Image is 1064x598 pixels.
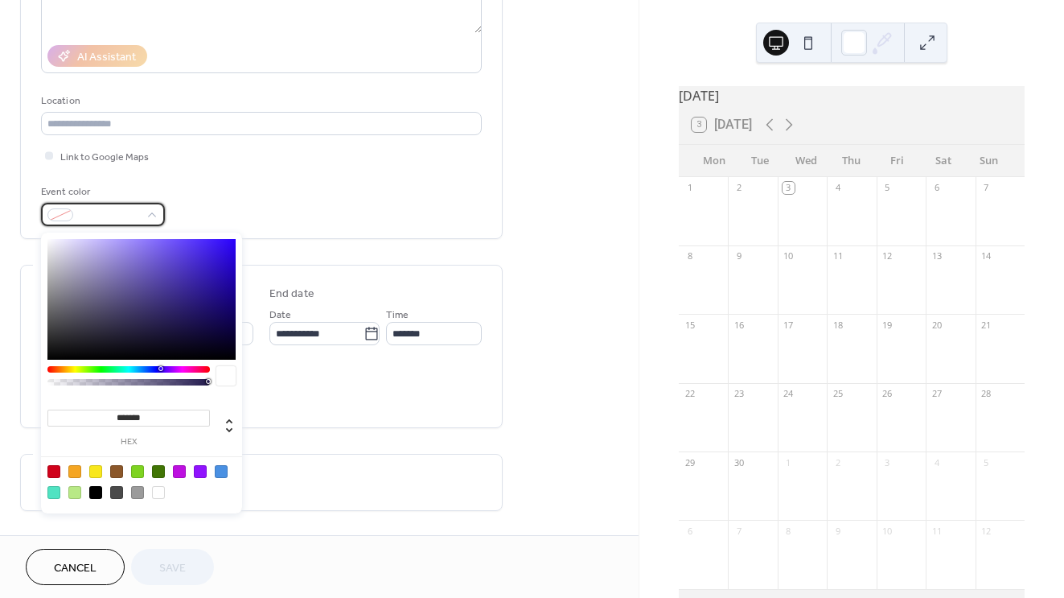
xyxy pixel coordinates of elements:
[783,182,795,194] div: 3
[684,456,696,468] div: 29
[783,145,829,177] div: Wed
[966,145,1012,177] div: Sun
[733,525,745,537] div: 7
[131,465,144,478] div: #7ED321
[684,250,696,262] div: 8
[874,145,920,177] div: Fri
[173,465,186,478] div: #BD10E0
[152,465,165,478] div: #417505
[828,145,874,177] div: Thu
[980,525,992,537] div: 12
[881,456,894,468] div: 3
[692,145,737,177] div: Mon
[783,456,795,468] div: 1
[980,319,992,331] div: 21
[41,184,162,200] div: Event color
[26,549,125,585] button: Cancel
[881,250,894,262] div: 12
[215,465,228,478] div: #4A90E2
[131,486,144,499] div: #9B9B9B
[832,525,844,537] div: 9
[60,149,149,166] span: Link to Google Maps
[684,388,696,400] div: 22
[733,182,745,194] div: 2
[783,250,795,262] div: 10
[832,319,844,331] div: 18
[47,486,60,499] div: #50E3C2
[41,530,104,547] span: Event image
[980,388,992,400] div: 28
[832,250,844,262] div: 11
[54,560,97,577] span: Cancel
[783,319,795,331] div: 17
[980,182,992,194] div: 7
[737,145,783,177] div: Tue
[733,456,745,468] div: 30
[89,465,102,478] div: #F8E71C
[783,525,795,537] div: 8
[41,93,479,109] div: Location
[47,465,60,478] div: #D0021B
[920,145,966,177] div: Sat
[930,319,943,331] div: 20
[68,465,81,478] div: #F5A623
[89,486,102,499] div: #000000
[980,456,992,468] div: 5
[679,86,1025,105] div: [DATE]
[110,465,123,478] div: #8B572A
[733,388,745,400] div: 23
[930,525,943,537] div: 11
[832,388,844,400] div: 25
[152,486,165,499] div: #FFFFFF
[930,456,943,468] div: 4
[269,286,314,303] div: End date
[684,525,696,537] div: 6
[881,319,894,331] div: 19
[881,525,894,537] div: 10
[47,438,210,447] label: hex
[832,456,844,468] div: 2
[930,182,943,194] div: 6
[684,182,696,194] div: 1
[783,388,795,400] div: 24
[930,388,943,400] div: 27
[269,307,291,324] span: Date
[194,465,207,478] div: #9013FE
[881,388,894,400] div: 26
[832,182,844,194] div: 4
[980,250,992,262] div: 14
[733,319,745,331] div: 16
[930,250,943,262] div: 13
[386,307,409,324] span: Time
[733,250,745,262] div: 9
[881,182,894,194] div: 5
[684,319,696,331] div: 15
[110,486,123,499] div: #4A4A4A
[68,486,81,499] div: #B8E986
